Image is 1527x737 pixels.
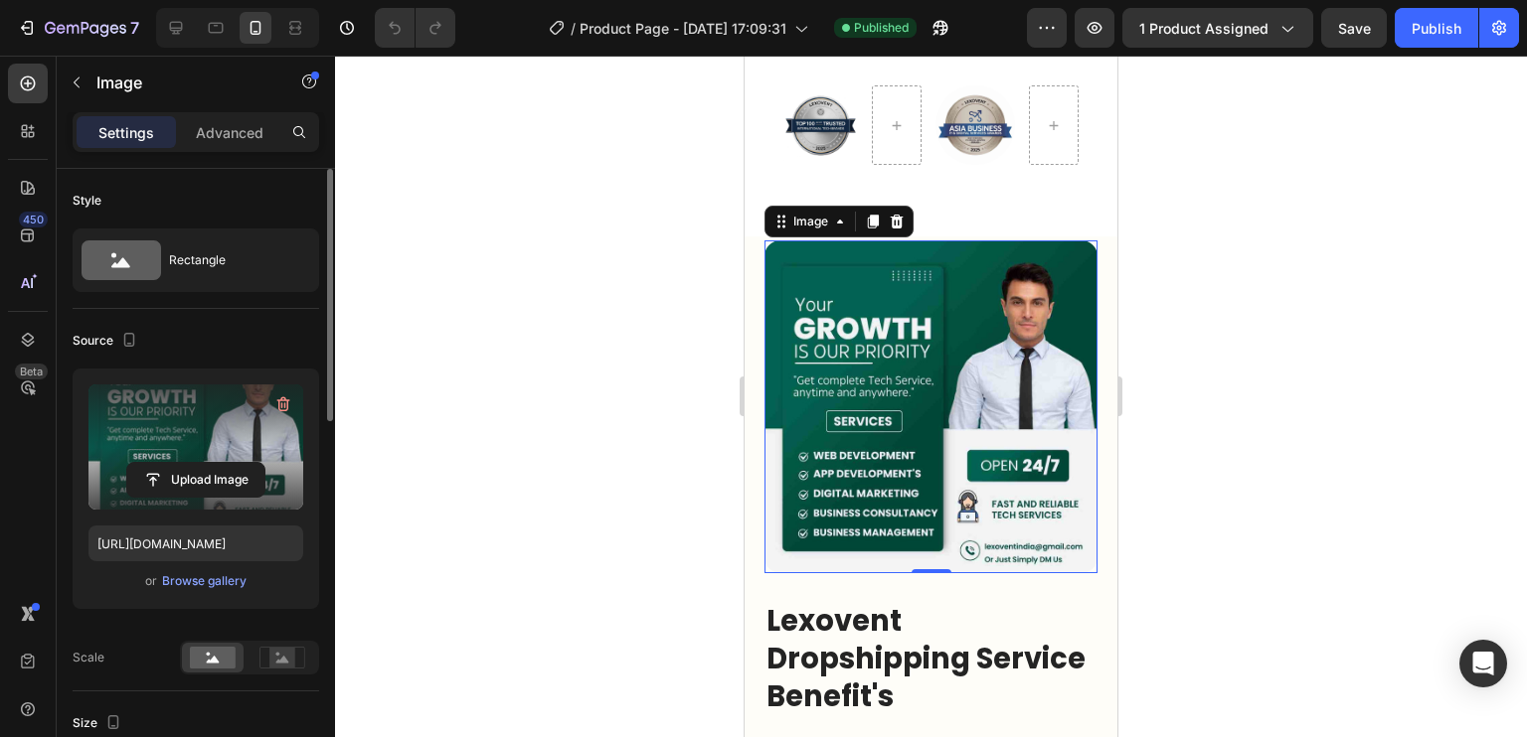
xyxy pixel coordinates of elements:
[854,19,909,37] span: Published
[145,569,157,593] span: or
[745,56,1117,737] iframe: Design area
[1459,640,1507,687] div: Open Intercom Messenger
[73,328,141,355] div: Source
[130,16,139,40] p: 7
[88,525,303,561] input: https://example.com/image.jpg
[1412,18,1461,39] div: Publish
[1338,20,1371,37] span: Save
[162,572,247,590] div: Browse gallery
[161,571,248,591] button: Browse gallery
[73,192,101,210] div: Style
[73,649,104,666] div: Scale
[1122,8,1313,48] button: 1 product assigned
[1321,8,1387,48] button: Save
[19,212,48,227] div: 450
[1139,18,1269,39] span: 1 product assigned
[8,8,148,48] button: 7
[98,122,154,143] p: Settings
[15,364,48,379] div: Beta
[1395,8,1478,48] button: Publish
[580,18,786,39] span: Product Page - [DATE] 17:09:31
[196,122,263,143] p: Advanced
[571,18,576,39] span: /
[96,71,265,94] p: Image
[73,710,125,737] div: Size
[169,237,290,283] div: Rectangle
[375,8,455,48] div: Undo/Redo
[126,462,265,498] button: Upload Image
